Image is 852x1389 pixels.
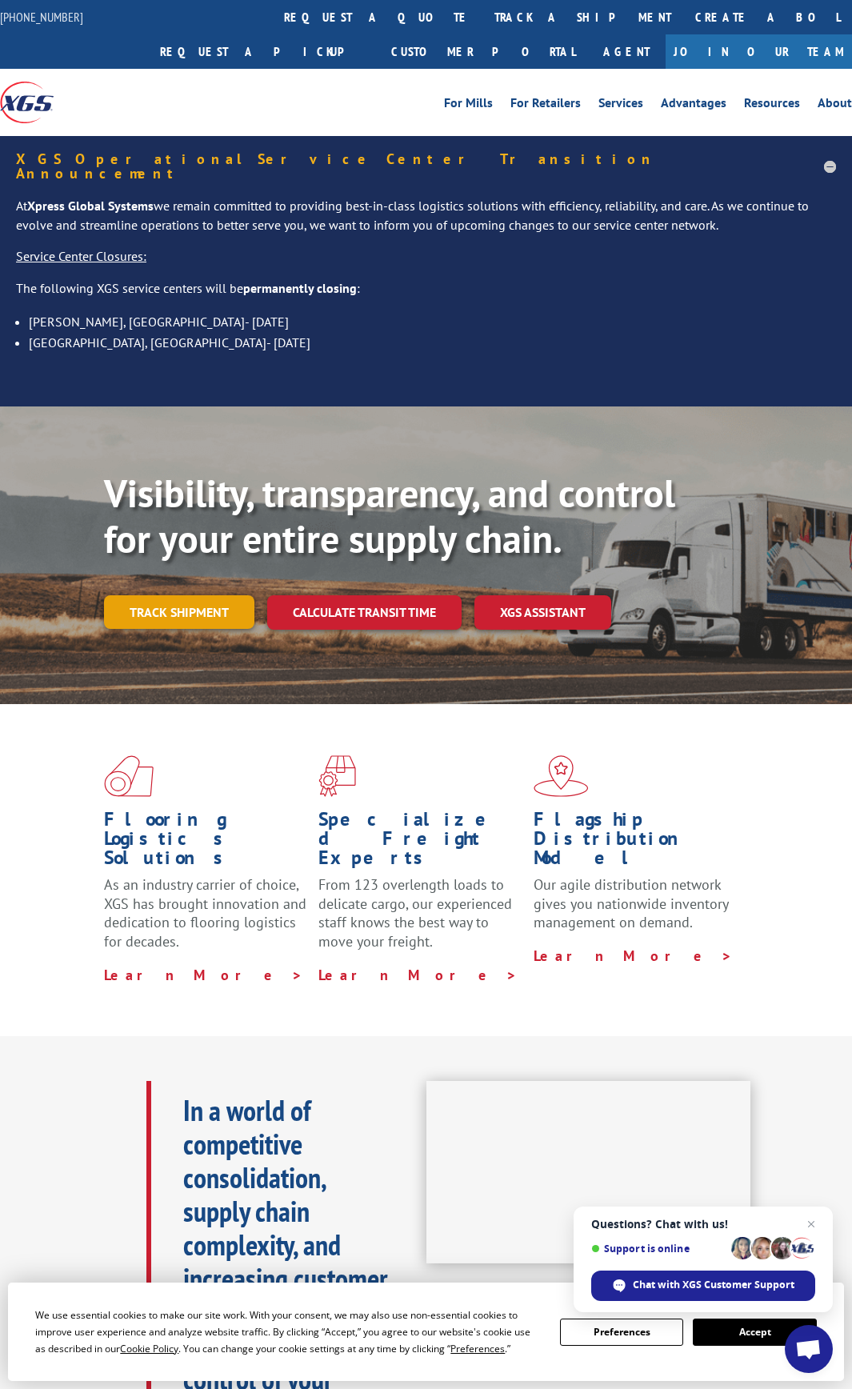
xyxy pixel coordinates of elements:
span: As an industry carrier of choice, XGS has brought innovation and dedication to flooring logistics... [104,875,306,951]
a: Open chat [785,1325,833,1373]
span: Chat with XGS Customer Support [633,1278,794,1292]
div: Cookie Consent Prompt [8,1283,844,1381]
a: Learn More > [534,947,733,965]
a: Join Our Team [666,34,852,69]
img: xgs-icon-total-supply-chain-intelligence-red [104,755,154,797]
a: For Retailers [510,97,581,114]
b: Visibility, transparency, and control for your entire supply chain. [104,468,675,564]
a: XGS ASSISTANT [474,595,611,630]
a: Resources [744,97,800,114]
span: Chat with XGS Customer Support [591,1271,815,1301]
div: We use essential cookies to make our site work. With your consent, we may also use non-essential ... [35,1307,541,1357]
button: Preferences [560,1319,683,1346]
span: Questions? Chat with us! [591,1218,815,1231]
strong: permanently closing [243,280,357,296]
li: [PERSON_NAME], [GEOGRAPHIC_DATA]- [DATE] [29,311,836,332]
p: From 123 overlength loads to delicate cargo, our experienced staff knows the best way to move you... [318,875,521,966]
a: Learn More > [104,966,303,984]
h1: Flooring Logistics Solutions [104,810,306,875]
p: The following XGS service centers will be : [16,279,836,311]
a: Customer Portal [379,34,587,69]
h1: Flagship Distribution Model [534,810,736,875]
span: Cookie Policy [120,1342,178,1355]
h1: Specialized Freight Experts [318,810,521,875]
button: Accept [693,1319,816,1346]
a: Agent [587,34,666,69]
a: Calculate transit time [267,595,462,630]
a: Services [598,97,643,114]
img: xgs-icon-flagship-distribution-model-red [534,755,589,797]
span: Our agile distribution network gives you nationwide inventory management on demand. [534,875,728,932]
iframe: XGS Logistics Solutions [426,1081,751,1263]
a: For Mills [444,97,493,114]
img: xgs-icon-focused-on-flooring-red [318,755,356,797]
a: Track shipment [104,595,254,629]
span: Support is online [591,1243,726,1255]
a: About [818,97,852,114]
a: Request a pickup [148,34,379,69]
u: Service Center Closures: [16,248,146,264]
li: [GEOGRAPHIC_DATA], [GEOGRAPHIC_DATA]- [DATE] [29,332,836,353]
a: Advantages [661,97,726,114]
span: Preferences [450,1342,505,1355]
h5: XGS Operational Service Center Transition Announcement [16,152,836,181]
a: Learn More > [318,966,518,984]
strong: Xpress Global Systems [27,198,154,214]
p: At we remain committed to providing best-in-class logistics solutions with efficiency, reliabilit... [16,197,836,248]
